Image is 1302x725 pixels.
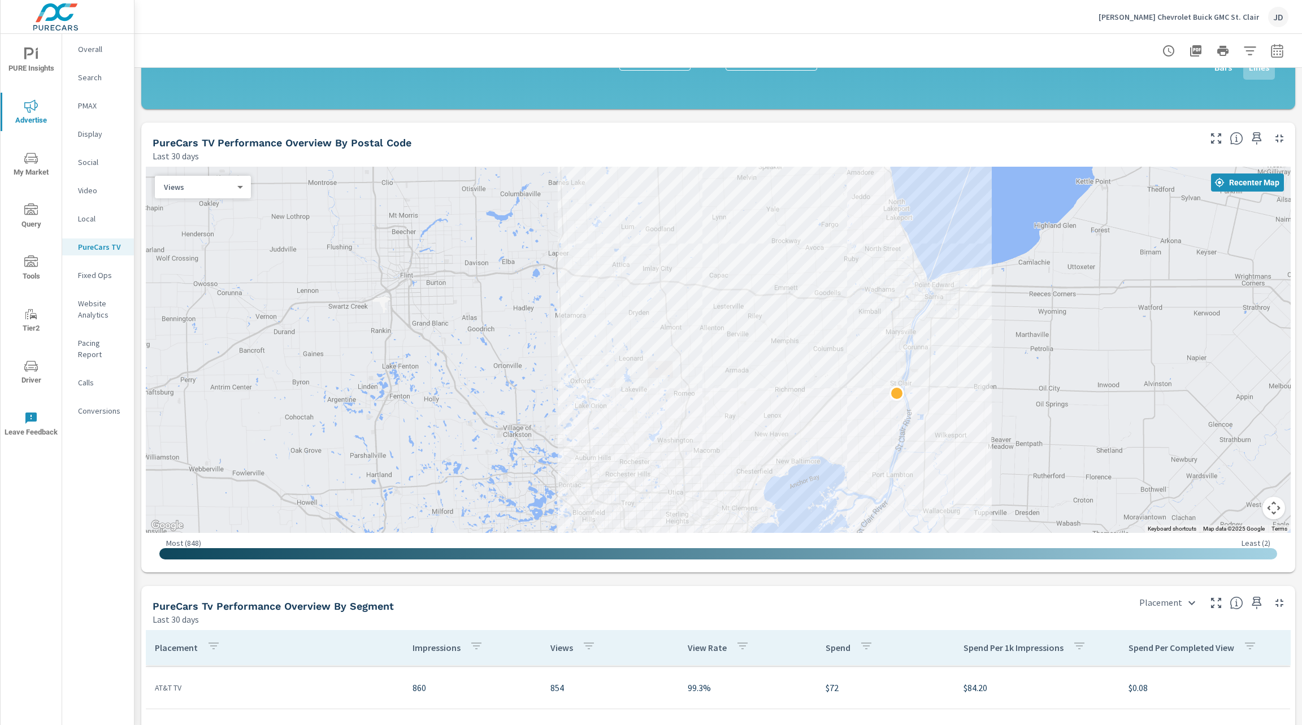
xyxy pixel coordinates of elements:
[964,642,1064,653] p: Spend Per 1k Impressions
[155,682,394,693] p: AT&T TV
[78,241,125,253] p: PureCars TV
[1207,129,1225,147] button: Make Fullscreen
[4,255,58,283] span: Tools
[1248,129,1266,147] span: Save this to your personalized report
[1211,173,1284,192] button: Recenter Map
[155,182,242,193] div: Views
[155,642,198,653] p: Placement
[166,538,201,548] p: Most ( 848 )
[1271,526,1287,532] a: Terms (opens in new tab)
[78,100,125,111] p: PMAX
[78,44,125,55] p: Overall
[78,128,125,140] p: Display
[1184,40,1207,62] button: "Export Report to PDF"
[1239,40,1261,62] button: Apply Filters
[1248,594,1266,612] span: Save this to your personalized report
[62,402,134,419] div: Conversions
[62,374,134,391] div: Calls
[62,295,134,323] div: Website Analytics
[550,642,573,653] p: Views
[550,681,670,694] p: 854
[4,99,58,127] span: Advertise
[78,72,125,83] p: Search
[62,125,134,142] div: Display
[1262,497,1285,519] button: Map camera controls
[1,34,62,450] div: nav menu
[78,213,125,224] p: Local
[1216,177,1279,188] span: Recenter Map
[78,298,125,320] p: Website Analytics
[4,151,58,179] span: My Market
[1266,40,1288,62] button: Select Date Range
[153,600,394,612] h5: PureCars Tv Performance Overview By Segment
[1268,7,1288,27] div: JD
[4,411,58,439] span: Leave Feedback
[62,41,134,58] div: Overall
[4,307,58,335] span: Tier2
[1242,538,1270,548] p: Least ( 2 )
[62,97,134,114] div: PMAX
[4,47,58,75] span: PURE Insights
[78,185,125,196] p: Video
[62,238,134,255] div: PureCars TV
[62,69,134,86] div: Search
[4,203,58,231] span: Query
[164,182,233,192] p: Views
[413,642,461,653] p: Impressions
[1129,681,1281,694] p: $0.08
[4,359,58,387] span: Driver
[688,681,808,694] p: 99.3%
[78,337,125,360] p: Pacing Report
[413,681,532,694] p: 860
[1212,40,1234,62] button: Print Report
[1270,594,1288,612] button: Minimize Widget
[149,518,186,533] img: Google
[1132,593,1203,613] div: Placement
[1099,12,1259,22] p: [PERSON_NAME] Chevrolet Buick GMC St. Clair
[153,137,411,149] h5: PureCars TV Performance Overview By Postal Code
[826,642,850,653] p: Spend
[1207,594,1225,612] button: Make Fullscreen
[62,154,134,171] div: Social
[62,267,134,284] div: Fixed Ops
[1203,526,1265,532] span: Map data ©2025 Google
[78,377,125,388] p: Calls
[78,405,125,416] p: Conversions
[1148,525,1196,533] button: Keyboard shortcuts
[1129,642,1234,653] p: Spend Per Completed View
[1230,132,1243,145] span: Understand PureCars TV performance data by postal code. Individual postal codes can be selected a...
[78,157,125,168] p: Social
[826,681,945,694] p: $72
[153,149,199,163] p: Last 30 days
[964,681,1110,694] p: $84.20
[78,270,125,281] p: Fixed Ops
[62,182,134,199] div: Video
[1270,129,1288,147] button: Minimize Widget
[62,335,134,363] div: Pacing Report
[62,210,134,227] div: Local
[688,642,727,653] p: View Rate
[1230,596,1243,610] span: This is a summary of PureCars TV performance by various segments. Use the dropdown in the top rig...
[149,518,186,533] a: Open this area in Google Maps (opens a new window)
[153,613,199,626] p: Last 30 days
